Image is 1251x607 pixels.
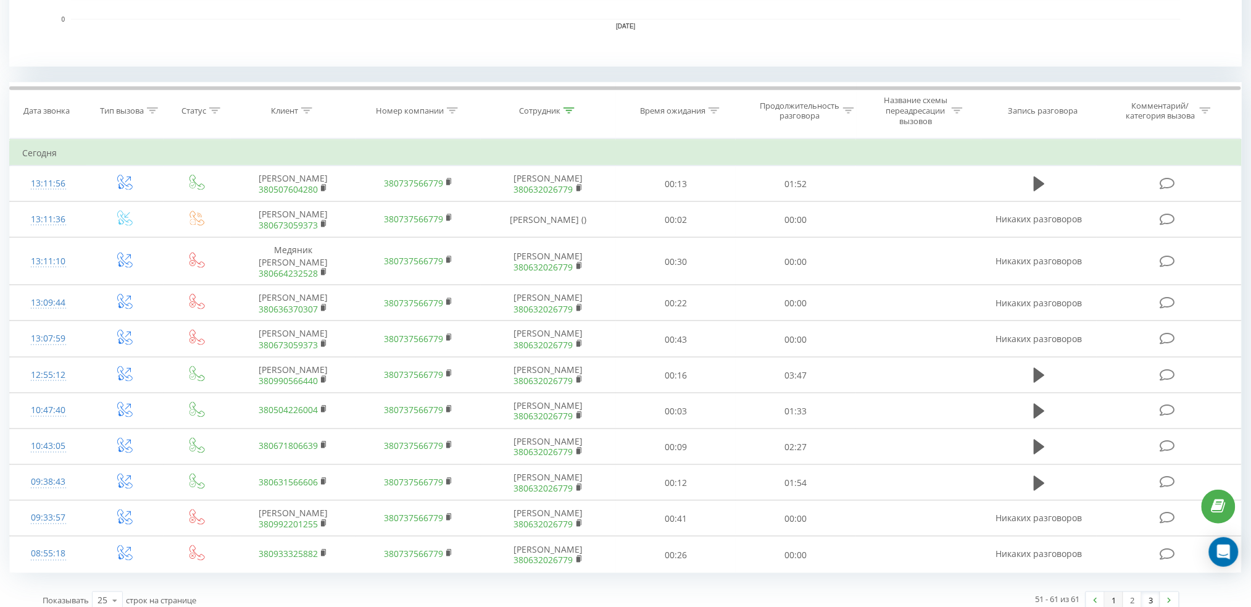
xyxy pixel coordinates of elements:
[384,255,443,267] a: 380737566779
[259,440,318,452] a: 380671806639
[514,261,573,273] a: 380632026779
[259,219,318,231] a: 380673059373
[519,105,560,116] font: Сотрудник
[785,549,807,561] font: 00:00
[384,477,443,488] a: 380737566779
[259,328,328,340] font: [PERSON_NAME]
[259,339,318,351] a: 380673059373
[996,333,1083,345] font: Никаких разговоров
[259,404,318,416] a: 380504226004
[1008,105,1078,116] font: Запись разговора
[31,369,65,380] font: 12:55:12
[384,297,443,309] a: 380737566779
[43,595,89,606] font: Показывать
[665,441,687,453] font: 00:09
[384,440,443,452] a: 380737566779
[384,513,443,524] a: 380737566779
[665,369,687,381] font: 00:16
[259,477,318,488] a: 380631566606
[126,595,196,606] font: строк на странице
[259,303,318,315] a: 380636370307
[785,369,807,381] font: 03:47
[514,250,583,262] font: [PERSON_NAME]
[514,400,583,411] font: [PERSON_NAME]
[384,548,443,560] a: 380737566779
[514,375,573,387] a: 380632026779
[785,298,807,309] font: 00:00
[259,183,318,195] a: 380507604280
[259,172,328,184] font: [PERSON_NAME]
[384,369,443,380] a: 380737566779
[665,477,687,488] font: 00:12
[31,213,65,225] font: 13:11:36
[31,476,65,488] font: 09:38:43
[181,105,206,116] font: Статус
[376,105,444,116] font: Номер компании
[31,512,65,524] font: 09:33:57
[665,256,687,267] font: 00:30
[98,595,107,606] font: 25
[510,214,587,225] font: [PERSON_NAME] ()
[785,513,807,525] font: 00:00
[384,333,443,345] a: 380737566779
[785,256,807,267] font: 00:00
[1112,595,1116,606] font: 1
[514,519,573,530] a: 380632026779
[259,208,328,220] font: [PERSON_NAME]
[665,178,687,190] font: 00:13
[31,332,65,344] font: 13:07:59
[31,177,65,189] font: 13:11:56
[259,267,318,279] a: 380664232528
[259,519,318,530] a: 380992201255
[665,333,687,345] font: 00:43
[785,214,807,225] font: 00:00
[514,364,583,375] font: [PERSON_NAME]
[514,508,583,519] font: [PERSON_NAME]
[514,303,573,315] a: 380632026779
[665,513,687,525] font: 00:41
[514,411,573,422] a: 380632026779
[514,471,583,483] font: [PERSON_NAME]
[514,543,583,555] font: [PERSON_NAME]
[61,16,65,23] text: 0
[271,105,298,116] font: Клиент
[514,183,573,195] a: 380632026779
[616,23,636,30] text: [DATE]
[514,291,583,303] font: [PERSON_NAME]
[665,405,687,417] font: 00:03
[514,483,573,495] a: 380632026779
[31,296,65,308] font: 13:09:44
[259,548,318,560] a: 380933325882
[785,178,807,190] font: 01:52
[514,328,583,340] font: [PERSON_NAME]
[31,404,65,416] font: 10:47:40
[514,446,573,458] a: 380632026779
[996,255,1083,267] font: Никаких разговоров
[31,255,65,267] font: 13:11:10
[1209,537,1239,567] div: Открытый Интерком Мессенджер
[665,549,687,561] font: 00:26
[514,555,573,566] a: 380632026779
[785,477,807,488] font: 01:54
[1036,594,1080,605] font: 51 - 61 из 61
[640,105,705,116] font: Время ожидания
[514,339,573,351] a: 380632026779
[259,291,328,303] font: [PERSON_NAME]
